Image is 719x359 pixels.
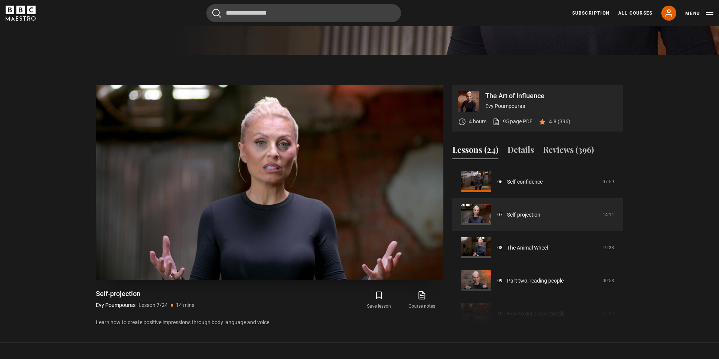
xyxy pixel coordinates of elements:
a: Part two: reading people [507,277,564,285]
a: Self-confidence [507,178,543,186]
button: Save lesson [358,289,400,311]
a: Subscription [572,10,609,16]
a: Course notes [401,289,443,311]
a: All Courses [618,10,652,16]
p: Evy Poumpouras [96,301,136,309]
button: Submit the search query [212,9,221,18]
a: Self-projection [507,211,540,219]
h1: Self-projection [96,289,194,298]
p: Learn how to create positive impressions through body language and voice. [96,319,443,326]
p: Lesson 7/24 [139,301,168,309]
p: Evy Poumpouras [485,102,617,110]
p: 4 hours [469,118,486,126]
button: Details [507,144,534,159]
button: Lessons (24) [452,144,498,159]
button: Toggle navigation [685,10,713,17]
svg: BBC Maestro [6,6,36,21]
a: 95 page PDF [492,118,533,126]
video-js: Video Player [96,85,443,280]
p: The Art of Influence [485,93,617,99]
p: 14 mins [176,301,194,309]
p: 4.8 (396) [549,118,570,126]
a: The Animal Wheel [507,244,548,252]
button: Reviews (396) [543,144,594,159]
input: Search [206,4,401,22]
